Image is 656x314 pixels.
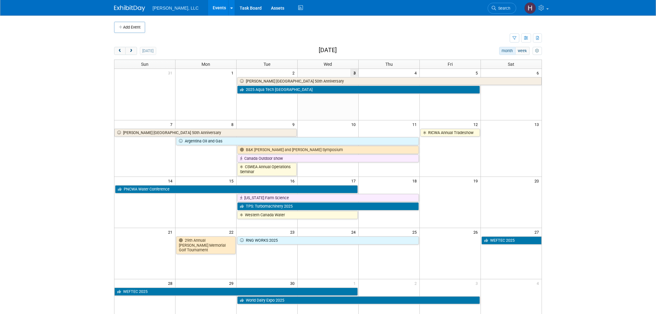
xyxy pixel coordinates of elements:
[290,228,297,236] span: 23
[350,69,358,77] span: 3
[228,279,236,287] span: 29
[414,69,419,77] span: 4
[290,177,297,185] span: 16
[237,163,297,176] a: CSWEA Annual Operations Seminar
[237,86,480,94] a: 2025 Aqua Tech [GEOGRAPHIC_DATA]
[167,177,175,185] span: 14
[237,296,480,304] a: World Dairy Expo 2025
[167,69,175,77] span: 31
[237,155,419,163] a: Canada Outdoor show
[115,185,358,193] a: PNCWA Water Conference
[536,69,542,77] span: 6
[228,177,236,185] span: 15
[228,228,236,236] span: 22
[292,69,297,77] span: 2
[114,47,126,55] button: prev
[475,69,481,77] span: 5
[414,279,419,287] span: 2
[141,62,148,67] span: Sun
[534,120,542,128] span: 13
[412,177,419,185] span: 18
[481,236,542,244] a: WEFTEC 2025
[114,129,297,137] a: [PERSON_NAME] [GEOGRAPHIC_DATA] 50th Anniversary
[473,120,481,128] span: 12
[473,228,481,236] span: 26
[237,194,419,202] a: [US_STATE] Farm Science
[534,177,542,185] span: 20
[351,177,358,185] span: 17
[167,228,175,236] span: 21
[153,6,199,11] span: [PERSON_NAME], LLC
[420,129,480,137] a: RICWA Annual Tradeshow
[290,279,297,287] span: 30
[412,228,419,236] span: 25
[488,3,516,14] a: Search
[170,120,175,128] span: 7
[412,120,419,128] span: 11
[237,77,542,85] a: [PERSON_NAME] [GEOGRAPHIC_DATA] 50th Anniversary
[231,69,236,77] span: 1
[237,146,419,154] a: B&K [PERSON_NAME] and [PERSON_NAME] Symposium
[176,137,419,145] a: Argentina Oil and Gas
[202,62,210,67] span: Mon
[231,120,236,128] span: 8
[114,288,358,296] a: WEFTEC 2025
[496,6,510,11] span: Search
[237,202,419,210] a: TPS: Turbomachinery 2025
[237,236,419,244] a: RNG WORKS 2025
[385,62,393,67] span: Thu
[475,279,481,287] span: 3
[535,49,539,53] i: Personalize Calendar
[515,47,530,55] button: week
[292,120,297,128] span: 9
[237,211,358,219] a: Western Canada Water
[125,47,137,55] button: next
[499,47,516,55] button: month
[351,120,358,128] span: 10
[534,228,542,236] span: 27
[448,62,453,67] span: Fri
[167,279,175,287] span: 28
[264,62,270,67] span: Tue
[324,62,332,67] span: Wed
[114,22,145,33] button: Add Event
[319,47,337,54] h2: [DATE]
[140,47,156,55] button: [DATE]
[353,279,358,287] span: 1
[176,236,236,254] a: 29th Annual [PERSON_NAME] Memorial Golf Tournament
[508,62,514,67] span: Sat
[524,2,536,14] img: Hannah Mulholland
[114,5,145,11] img: ExhibitDay
[473,177,481,185] span: 19
[351,228,358,236] span: 24
[536,279,542,287] span: 4
[533,47,542,55] button: myCustomButton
